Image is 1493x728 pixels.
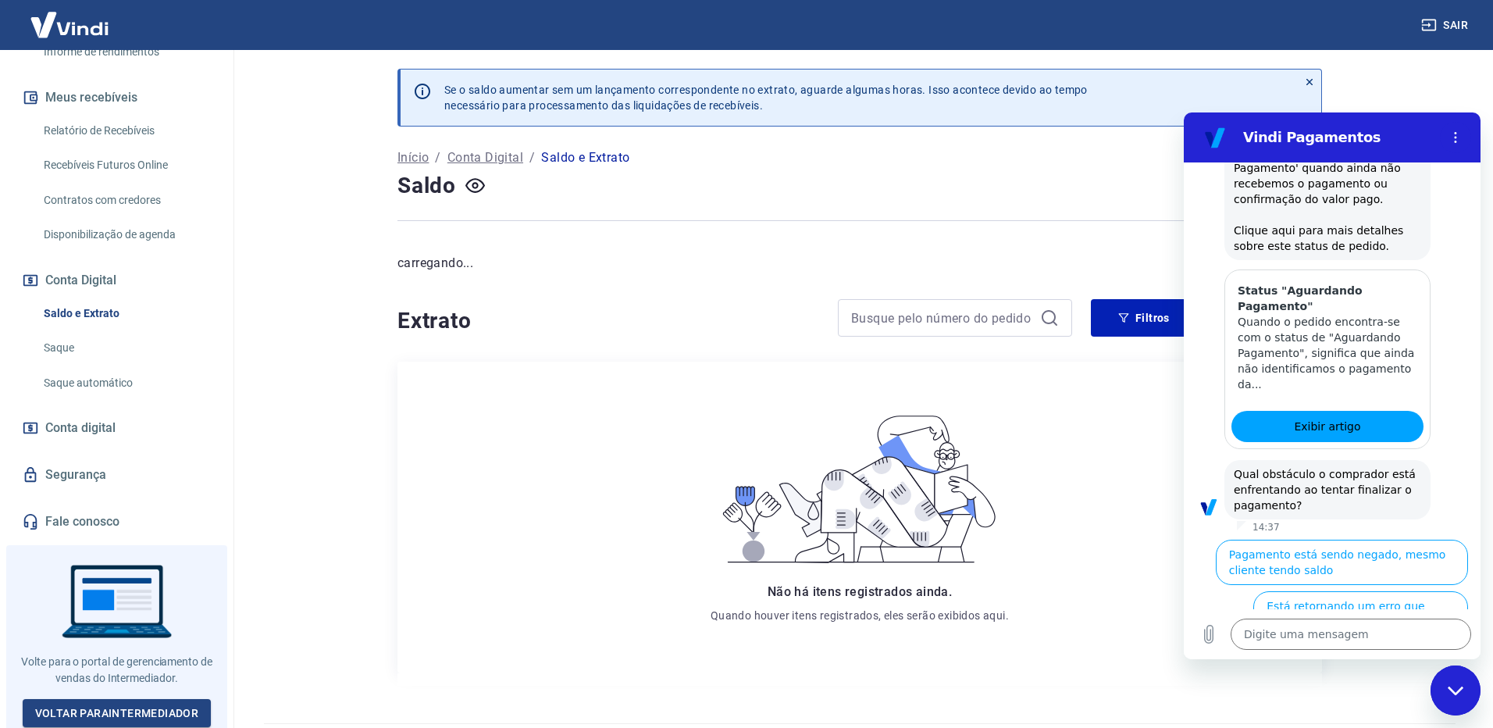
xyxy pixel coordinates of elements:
p: / [529,148,535,167]
button: Conta Digital [19,263,215,298]
span: Não há itens registrados ainda. [768,584,952,599]
a: Informe de rendimentos [37,36,215,68]
p: / [435,148,440,167]
p: Quando houver itens registrados, eles serão exibidos aqui. [711,608,1009,623]
a: Saque automático [37,367,215,399]
a: Conta digital [19,411,215,445]
iframe: Botão para abrir a janela de mensagens, conversa em andamento [1431,666,1481,716]
img: Vindi [19,1,120,48]
a: Saldo e Extrato [37,298,215,330]
a: Recebíveis Futuros Online [37,149,215,181]
button: Sair [1418,11,1474,40]
p: Saldo e Extrato [541,148,629,167]
button: Meus recebíveis [19,80,215,115]
a: Contratos com credores [37,184,215,216]
a: Saque [37,332,215,364]
p: Se o saldo aumentar sem um lançamento correspondente no extrato, aguarde algumas horas. Isso acon... [444,82,1088,113]
a: Fale conosco [19,505,215,539]
h4: Extrato [397,305,819,337]
a: Disponibilização de agenda [37,219,215,251]
h4: Saldo [397,170,456,202]
span: Conta digital [45,417,116,439]
a: Voltar paraIntermediador [23,699,212,728]
a: Relatório de Recebíveis [37,115,215,147]
a: Segurança [19,458,215,492]
a: Conta Digital [447,148,523,167]
button: Filtros [1091,299,1197,337]
input: Busque pelo número do pedido [851,306,1034,330]
iframe: Janela de mensagens [1184,112,1481,659]
a: Início [397,148,429,167]
p: carregando... [397,254,1322,273]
